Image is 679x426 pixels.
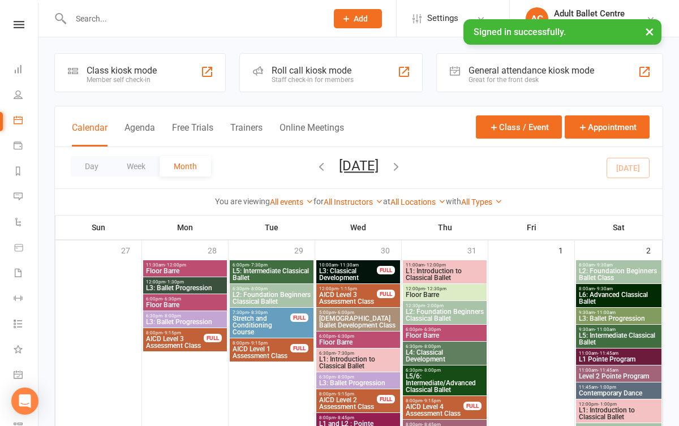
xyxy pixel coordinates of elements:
[87,65,157,76] div: Class kiosk mode
[319,397,377,410] span: AICD Level 2 Assessment Class
[424,263,446,268] span: - 12:00pm
[336,391,354,397] span: - 9:15pm
[405,332,484,339] span: Floor Barre
[324,197,383,206] a: All Instructors
[124,122,155,147] button: Agenda
[578,368,659,373] span: 11:00am
[578,315,659,322] span: L3: Ballet Progression
[578,402,659,407] span: 12:00pm
[405,403,464,417] span: AICD Level 4 Assessment Class
[578,291,659,305] span: L6: Advanced Classical Ballet
[14,58,39,83] a: Dashboard
[145,263,225,268] span: 11:30am
[595,310,616,315] span: - 11:00am
[145,279,225,285] span: 12:00pm
[526,7,548,30] div: AC
[145,335,204,349] span: AICD Level 3 Assessment Class
[339,158,379,174] button: [DATE]
[232,315,291,335] span: Stretch and Conditioning Course
[422,398,441,403] span: - 9:15pm
[14,83,39,109] a: People
[578,332,659,346] span: L5: Intermediate Classical Ballet
[145,302,225,308] span: Floor Barre
[578,263,659,268] span: 8:00am
[145,285,225,291] span: L3: Ballet Progression
[249,286,268,291] span: - 8:00pm
[232,286,311,291] span: 6:30pm
[646,240,662,259] div: 2
[422,344,441,349] span: - 8:00pm
[319,263,377,268] span: 10:00am
[319,334,398,339] span: 6:00pm
[290,313,308,322] div: FULL
[427,6,458,31] span: Settings
[425,286,446,291] span: - 12:30pm
[72,122,108,147] button: Calendar
[578,351,659,356] span: 11:00am
[55,216,142,239] th: Sun
[575,216,663,239] th: Sat
[272,76,354,84] div: Staff check-in for members
[319,339,398,346] span: Floor Barre
[405,344,484,349] span: 6:30pm
[294,240,315,259] div: 29
[422,368,441,373] span: - 8:00pm
[14,363,39,389] a: General attendance kiosk mode
[160,156,211,177] button: Month
[204,334,222,342] div: FULL
[165,263,186,268] span: - 12:00pm
[319,310,398,315] span: 5:00pm
[229,216,315,239] th: Tue
[71,156,113,177] button: Day
[215,197,270,206] strong: You are viewing
[249,341,268,346] span: - 9:15pm
[377,395,395,403] div: FULL
[578,268,659,281] span: L2: Foundation Beginners Ballet Class
[595,327,616,332] span: - 11:00am
[377,290,395,298] div: FULL
[336,351,354,356] span: - 7:30pm
[578,385,659,390] span: 11:45am
[598,368,618,373] span: - 11:45am
[405,398,464,403] span: 8:00pm
[145,330,204,335] span: 8:00pm
[230,122,263,147] button: Trainers
[558,240,574,259] div: 1
[232,310,291,315] span: 7:30pm
[405,349,484,363] span: L4: Classical Development
[402,216,488,239] th: Thu
[162,330,181,335] span: - 9:15pm
[469,65,594,76] div: General attendance kiosk mode
[338,263,359,268] span: - 11:30am
[595,263,613,268] span: - 9:30am
[280,122,344,147] button: Online Meetings
[578,286,659,291] span: 8:00am
[578,407,659,420] span: L1: Introduction to Classical Ballet
[145,313,225,319] span: 6:30pm
[113,156,160,177] button: Week
[11,388,38,415] div: Open Intercom Messenger
[381,240,401,259] div: 30
[232,341,291,346] span: 8:00pm
[405,368,484,373] span: 6:30pm
[336,310,354,315] span: - 6:00pm
[405,263,484,268] span: 11:00am
[422,327,441,332] span: - 6:30pm
[165,279,184,285] span: - 1:30pm
[598,385,616,390] span: - 1:00pm
[14,134,39,160] a: Payments
[595,286,613,291] span: - 9:30am
[336,415,354,420] span: - 8:45pm
[334,9,382,28] button: Add
[377,266,395,274] div: FULL
[467,240,488,259] div: 31
[446,197,461,206] strong: with
[232,268,311,281] span: L5: Intermediate Classical Ballet
[145,268,225,274] span: Floor Barre
[319,380,398,386] span: L3: Ballet Progression
[87,76,157,84] div: Member self check-in
[14,236,39,261] a: Product Sales
[461,197,502,206] a: All Types
[425,303,444,308] span: - 2:00pm
[336,375,354,380] span: - 8:00pm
